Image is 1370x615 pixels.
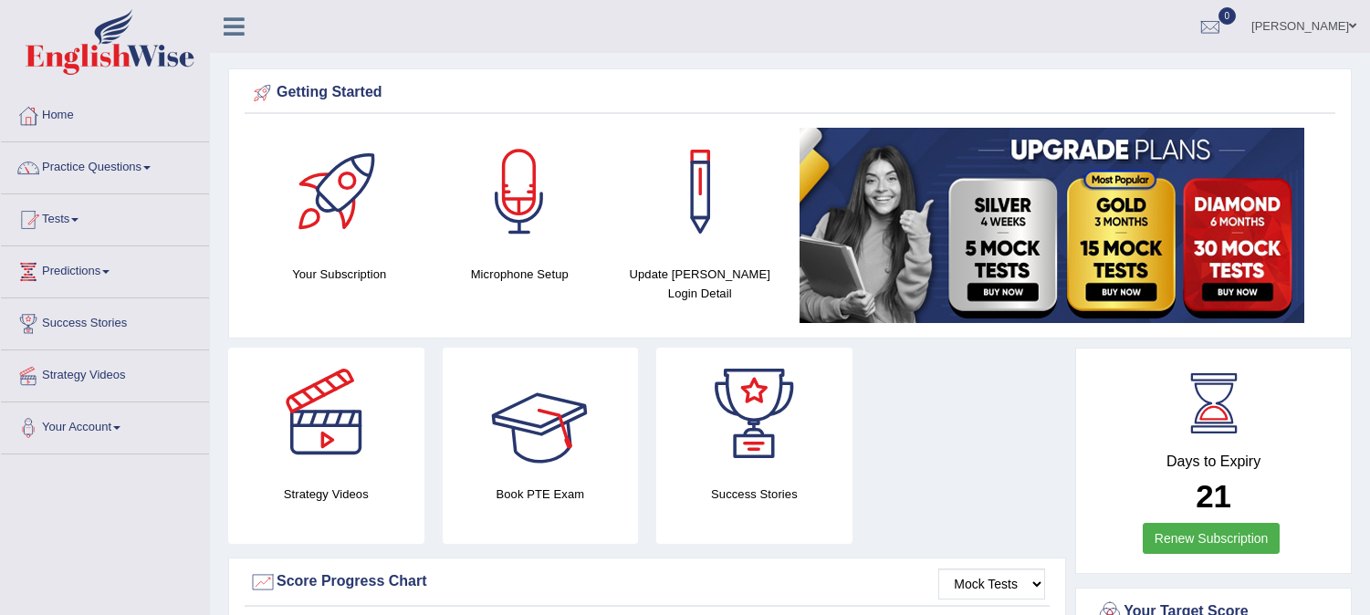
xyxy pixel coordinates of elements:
[1218,7,1237,25] span: 0
[249,568,1045,596] div: Score Progress Chart
[1,298,209,344] a: Success Stories
[1143,523,1281,554] a: Renew Subscription
[619,265,781,303] h4: Update [PERSON_NAME] Login Detail
[1096,453,1331,470] h4: Days to Expiry
[1,90,209,136] a: Home
[1,350,209,396] a: Strategy Videos
[249,79,1331,107] div: Getting Started
[1,246,209,292] a: Predictions
[1,142,209,188] a: Practice Questions
[439,265,601,284] h4: Microphone Setup
[656,485,852,504] h4: Success Stories
[228,485,424,504] h4: Strategy Videos
[1,402,209,448] a: Your Account
[258,265,421,284] h4: Your Subscription
[1196,478,1231,514] b: 21
[443,485,639,504] h4: Book PTE Exam
[1,194,209,240] a: Tests
[800,128,1304,323] img: small5.jpg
